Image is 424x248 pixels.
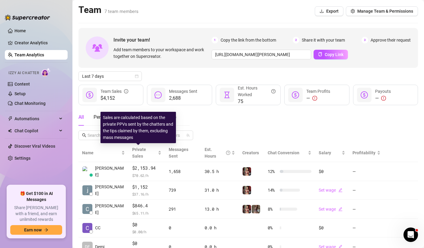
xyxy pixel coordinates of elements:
span: Approve their request [371,37,411,43]
span: 75 [238,98,276,105]
span: Messages Sent [169,147,188,159]
span: Messages Sent [169,89,197,94]
span: thunderbolt [8,116,13,121]
span: 2 [293,37,299,43]
td: — [349,181,384,200]
span: dollar-circle [292,91,299,99]
span: Share [PERSON_NAME] with a friend, and earn unlimited rewards [10,205,62,223]
span: Manage Team & Permissions [357,9,413,14]
img: CC [82,223,92,233]
span: $ 70.62 /h [132,172,162,178]
span: info-circle [124,88,128,95]
span: 0 % [268,224,277,231]
span: 1 [212,37,218,43]
span: arrow-right [44,228,48,232]
span: $846.4 [132,202,162,209]
th: Name [78,144,129,162]
div: Pending ( 0 ) [94,114,118,121]
span: [PERSON_NAME] [95,202,125,216]
span: dollar-circle [86,91,93,99]
span: Chat Copilot [14,126,57,136]
a: Home [14,28,26,33]
span: Copy Link [325,52,343,57]
span: $0 [132,240,162,247]
span: CC [95,224,100,231]
div: — [306,95,330,102]
span: edit [338,207,343,211]
span: Team Profits [306,89,330,94]
div: 1,658 [169,168,197,175]
span: $4,152 [100,95,128,102]
div: All [78,114,84,121]
div: 30.5 h [205,168,235,175]
iframe: Intercom live chat [403,228,418,242]
span: 12 % [268,168,277,175]
span: $ 0.00 /h [132,229,162,235]
td: — [349,200,384,219]
a: Set wageedit [319,188,343,193]
span: hourglass [223,91,231,99]
a: Settings [14,156,30,161]
span: team [186,133,190,137]
img: Akiramai [252,205,260,213]
span: 8 % [268,206,277,212]
div: 0 [169,224,197,231]
span: Automations [14,114,57,124]
span: 🎁 Get $100 in AI Messages [10,191,62,202]
a: Content [14,82,30,86]
a: Setup [14,91,26,96]
div: Team Sales [100,88,128,95]
span: $ 37.16 /h [132,191,162,197]
span: Invite your team! [113,36,212,44]
div: Est. Hours [205,146,230,159]
span: question-circle [226,146,230,159]
span: 2,688 [169,95,197,102]
span: $1,152 [132,184,162,191]
div: 0.0 h [205,224,235,231]
a: Chat Monitoring [14,101,46,106]
img: Chat Copilot [8,129,12,133]
span: calendar [135,74,139,78]
span: [PERSON_NAME] [95,184,125,197]
td: — [349,219,384,238]
img: Demi [243,167,251,176]
span: Izzy AI Chatter [8,70,39,76]
img: AI Chatter [41,68,51,77]
img: jessy mina [82,185,92,195]
span: Earn now [24,228,42,232]
span: Chat Conversion [268,150,299,155]
th: Creators [239,144,264,162]
button: Copy Link [314,50,348,59]
span: message [155,91,162,99]
span: question-circle [271,85,276,98]
span: Share it with your team [302,37,345,43]
button: Export [315,6,343,16]
span: Export [326,9,339,14]
div: Sales are calculated based on the private PPVs sent by the chatters and the tips claimed by them,... [100,112,176,143]
div: 739 [169,187,197,193]
span: [PERSON_NAME] [95,165,125,178]
button: Earn nowarrow-right [10,225,62,235]
div: $0 [319,224,346,231]
div: 13.0 h [205,206,235,212]
h2: Team [78,4,139,16]
input: Search members [88,132,137,139]
span: setting [351,9,355,13]
span: 3 [362,37,368,43]
img: logo-BBDzfeDw.svg [5,14,50,20]
button: Manage Team & Permissions [346,6,418,16]
span: 7 team members [104,9,139,14]
span: edit [338,188,343,192]
span: $0 [132,221,162,228]
div: — [375,95,391,102]
span: exclamation-circle [312,96,317,101]
img: Demi [243,186,251,194]
a: Team Analytics [14,52,44,57]
span: $2,153.94 [132,165,162,172]
span: Private Sales [132,147,146,159]
img: Catherine Eliza… [82,204,92,214]
span: search [82,133,86,137]
span: Salary [319,150,331,155]
span: Payouts [375,89,391,94]
span: dollar-circle [361,91,368,99]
